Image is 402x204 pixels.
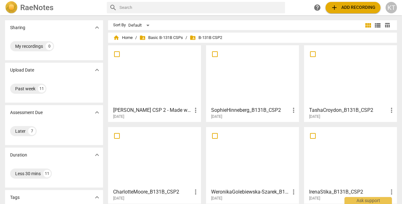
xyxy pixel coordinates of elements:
[363,21,373,30] button: Tile view
[38,85,46,92] div: 11
[113,196,124,201] span: [DATE]
[139,35,183,41] span: Basic B-131B CSPs
[15,43,43,49] div: My recordings
[326,2,381,13] button: Upload
[10,67,34,73] p: Upload Date
[92,23,102,32] button: Show more
[384,22,390,28] span: table_chart
[5,1,18,14] img: Logo
[92,150,102,160] button: Show more
[309,196,320,201] span: [DATE]
[92,193,102,202] button: Show more
[92,65,102,75] button: Show more
[10,194,20,201] p: Tags
[93,109,101,116] span: expand_more
[110,129,199,201] a: CharlotteMoore_B131B_CSP2[DATE]
[135,35,137,40] span: /
[113,23,126,28] div: Sort By
[192,188,199,196] span: more_vert
[113,35,133,41] span: Home
[190,35,222,41] span: B-131B CSP2
[309,114,320,119] span: [DATE]
[119,3,283,13] input: Search
[382,21,392,30] button: Table view
[208,48,297,119] a: SophieHinneberg_B131B_CSP2[DATE]
[211,196,222,201] span: [DATE]
[388,106,395,114] span: more_vert
[139,35,146,41] span: folder_shared
[10,152,27,158] p: Duration
[93,151,101,159] span: expand_more
[306,48,395,119] a: TashaCroydon_B131B_CSP2[DATE]
[290,106,297,114] span: more_vert
[364,22,372,29] span: view_module
[306,129,395,201] a: IrenaStika_B131B_CSP2[DATE]
[92,108,102,117] button: Show more
[211,106,290,114] h3: SophieHinneberg_B131B_CSP2
[331,4,338,11] span: add
[10,109,43,116] p: Assessment Due
[113,106,192,114] h3: Jen Davis CSP 2 - Made with Clipchamp
[93,194,101,201] span: expand_more
[386,2,397,13] button: KT
[15,86,35,92] div: Past week
[211,188,290,196] h3: WeronikaGolebiewska-Szarek_B131B_CSP2
[344,197,392,204] div: Ask support
[93,66,101,74] span: expand_more
[190,35,196,41] span: folder_shared
[43,170,51,177] div: 11
[186,35,187,40] span: /
[28,127,36,135] div: 7
[15,128,26,134] div: Later
[290,188,297,196] span: more_vert
[113,35,119,41] span: home
[113,114,124,119] span: [DATE]
[113,188,192,196] h3: CharlotteMoore_B131B_CSP2
[208,129,297,201] a: WeronikaGolebiewska-Szarek_B131B_CSP2[DATE]
[109,4,117,11] span: search
[331,4,375,11] span: Add recording
[128,20,152,30] div: Default
[312,2,323,13] a: Help
[373,21,382,30] button: List view
[93,24,101,31] span: expand_more
[211,114,222,119] span: [DATE]
[309,188,388,196] h3: IrenaStika_B131B_CSP2
[46,42,53,50] div: 0
[110,48,199,119] a: [PERSON_NAME] CSP 2 - Made with [PERSON_NAME][DATE]
[192,106,199,114] span: more_vert
[314,4,321,11] span: help
[5,1,102,14] a: LogoRaeNotes
[10,24,25,31] p: Sharing
[15,170,41,177] div: Less 30 mins
[374,22,381,29] span: view_list
[309,106,388,114] h3: TashaCroydon_B131B_CSP2
[20,3,53,12] h2: RaeNotes
[388,188,395,196] span: more_vert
